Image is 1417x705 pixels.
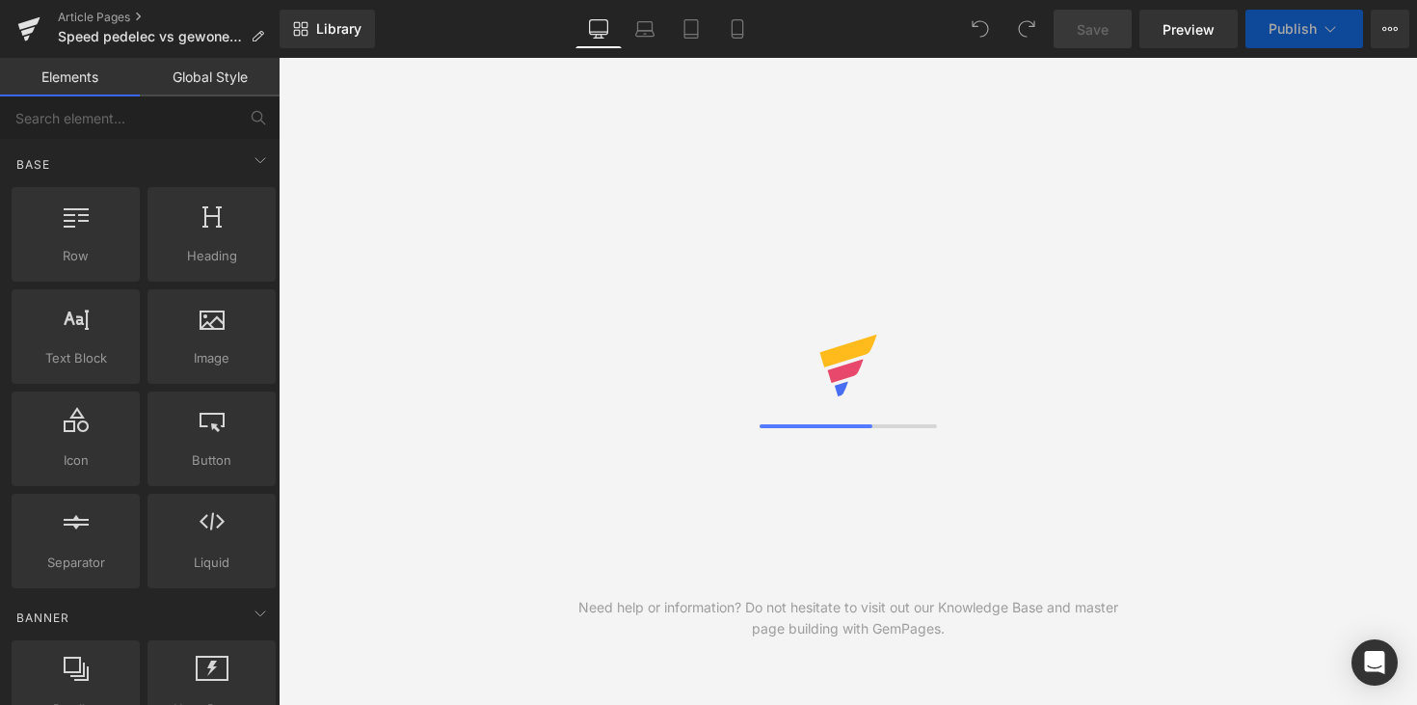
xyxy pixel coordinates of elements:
span: Text Block [17,348,134,368]
a: Laptop [622,10,668,48]
a: Mobile [714,10,761,48]
span: Base [14,155,52,174]
button: Undo [961,10,1000,48]
button: More [1371,10,1409,48]
span: Speed pedelec vs gewone elektrische fiets: wat zijn de verschillen? [58,29,243,44]
span: Library [316,20,361,38]
span: Save [1077,19,1109,40]
span: Banner [14,609,71,627]
div: Need help or information? Do not hesitate to visit out our Knowledge Base and master page buildin... [563,597,1133,639]
a: Article Pages [58,10,280,25]
button: Publish [1245,10,1363,48]
span: Heading [153,246,270,266]
a: Global Style [140,58,280,96]
div: Open Intercom Messenger [1351,639,1398,686]
span: Image [153,348,270,368]
span: Icon [17,450,134,471]
span: Publish [1269,21,1317,37]
button: Redo [1007,10,1046,48]
span: Row [17,246,134,266]
a: Preview [1139,10,1238,48]
span: Separator [17,553,134,573]
a: Desktop [575,10,622,48]
span: Button [153,450,270,471]
a: Tablet [668,10,714,48]
a: New Library [280,10,375,48]
span: Liquid [153,553,270,573]
span: Preview [1163,19,1215,40]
